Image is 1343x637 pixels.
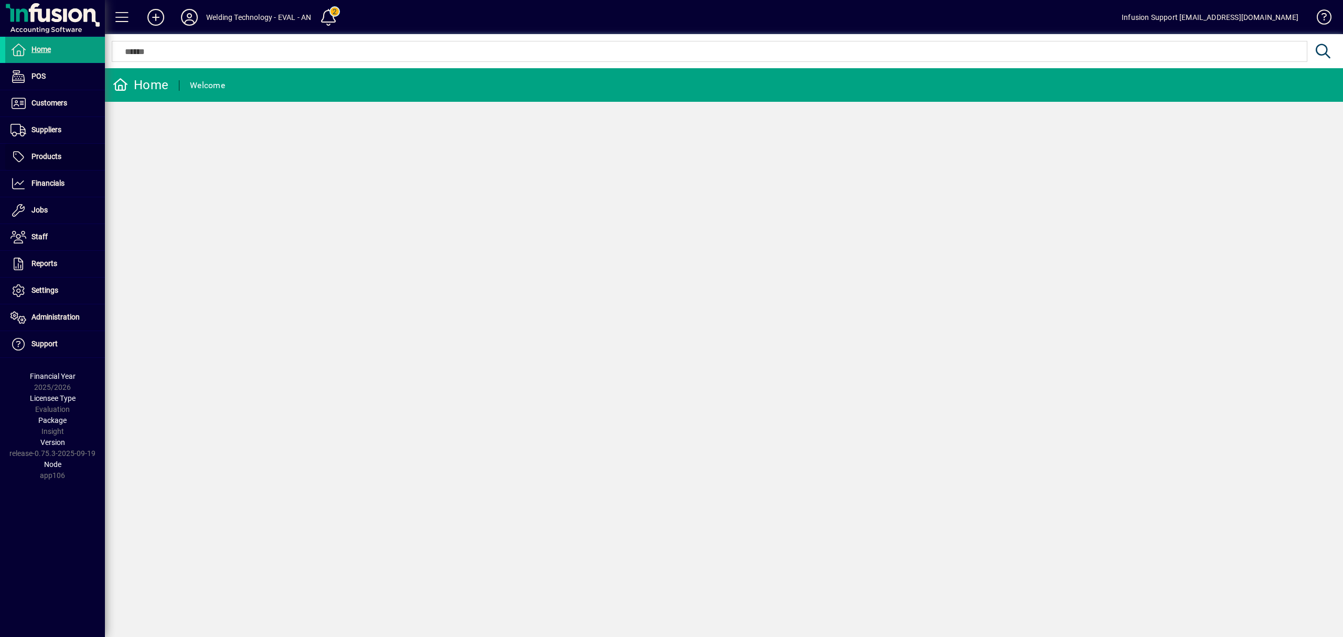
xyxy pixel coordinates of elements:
[5,278,105,304] a: Settings
[31,339,58,348] span: Support
[5,331,105,357] a: Support
[31,179,65,187] span: Financials
[5,144,105,170] a: Products
[206,9,311,26] div: Welding Technology - EVAL - AN
[30,394,76,402] span: Licensee Type
[44,460,61,469] span: Node
[5,171,105,197] a: Financials
[31,45,51,54] span: Home
[190,77,225,94] div: Welcome
[31,152,61,161] span: Products
[113,77,168,93] div: Home
[31,259,57,268] span: Reports
[5,224,105,250] a: Staff
[5,63,105,90] a: POS
[31,99,67,107] span: Customers
[1122,9,1298,26] div: Infusion Support [EMAIL_ADDRESS][DOMAIN_NAME]
[31,125,61,134] span: Suppliers
[173,8,206,27] button: Profile
[31,286,58,294] span: Settings
[31,72,46,80] span: POS
[40,438,65,447] span: Version
[5,117,105,143] a: Suppliers
[38,416,67,424] span: Package
[5,251,105,277] a: Reports
[31,313,80,321] span: Administration
[5,304,105,331] a: Administration
[139,8,173,27] button: Add
[5,197,105,224] a: Jobs
[30,372,76,380] span: Financial Year
[5,90,105,116] a: Customers
[1309,2,1330,36] a: Knowledge Base
[31,232,48,241] span: Staff
[31,206,48,214] span: Jobs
